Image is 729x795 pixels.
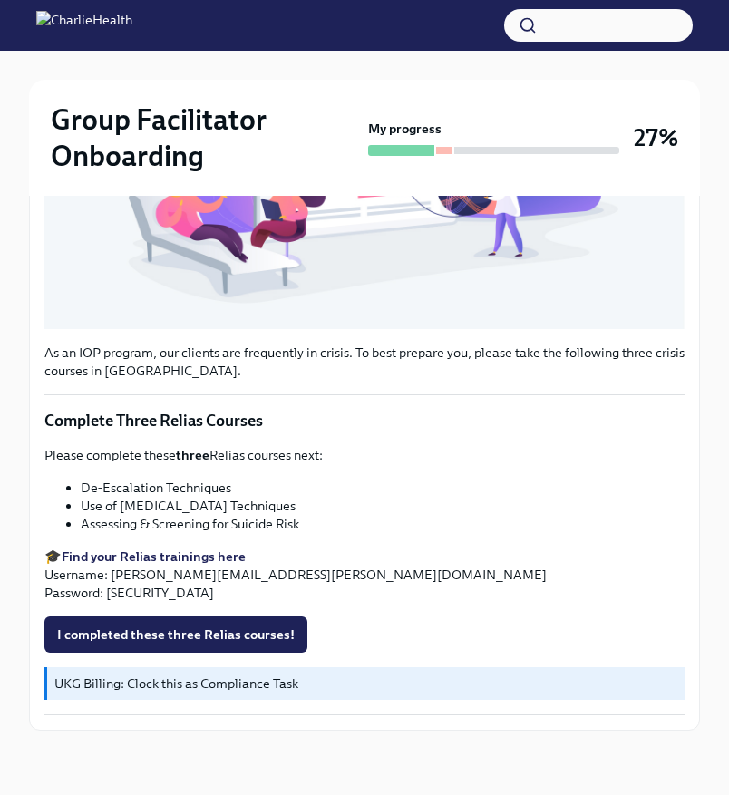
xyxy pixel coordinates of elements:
[81,497,685,515] li: Use of [MEDICAL_DATA] Techniques
[368,120,442,138] strong: My progress
[62,548,246,565] a: Find your Relias trainings here
[44,446,685,464] p: Please complete these Relias courses next:
[44,548,685,602] p: 🎓 Username: [PERSON_NAME][EMAIL_ADDRESS][PERSON_NAME][DOMAIN_NAME] Password: [SECURITY_DATA]
[81,515,685,533] li: Assessing & Screening for Suicide Risk
[36,11,132,40] img: CharlieHealth
[51,102,361,174] h2: Group Facilitator Onboarding
[81,479,685,497] li: De-Escalation Techniques
[44,410,685,431] p: Complete Three Relias Courses
[54,674,677,693] p: UKG Billing: Clock this as Compliance Task
[57,625,295,644] span: I completed these three Relias courses!
[44,616,307,653] button: I completed these three Relias courses!
[176,447,209,463] strong: three
[634,121,678,154] h3: 27%
[44,344,685,380] p: As an IOP program, our clients are frequently in crisis. To best prepare you, please take the fol...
